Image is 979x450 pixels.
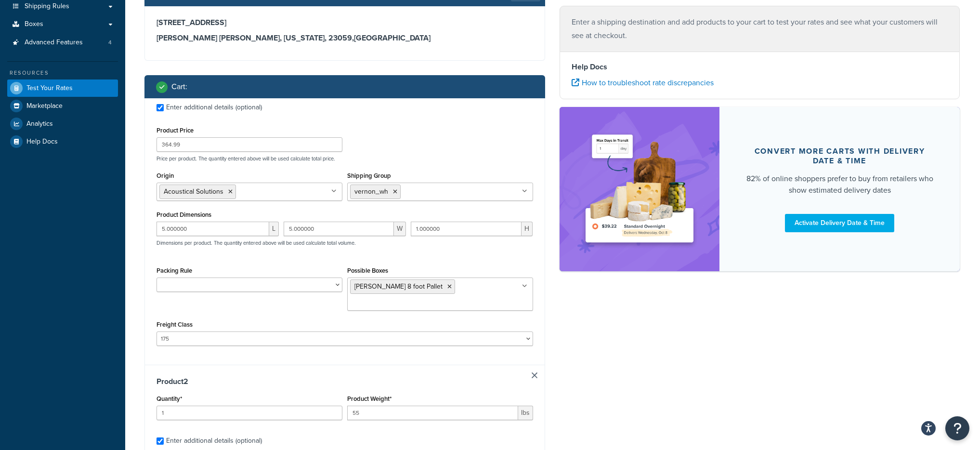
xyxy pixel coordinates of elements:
a: Boxes [7,15,118,33]
span: lbs [518,406,533,420]
span: Analytics [26,120,53,128]
div: Enter additional details (optional) [166,434,262,448]
label: Shipping Group [347,172,391,179]
label: Packing Rule [157,267,192,274]
div: 82% of online shoppers prefer to buy from retailers who show estimated delivery dates [743,173,937,196]
span: Test Your Rates [26,84,73,93]
label: Freight Class [157,321,193,328]
label: Product Weight* [347,395,392,402]
label: Product Price [157,127,194,134]
span: vernon_wh [354,186,388,197]
span: [PERSON_NAME] 8 foot Pallet [354,281,443,291]
h3: [PERSON_NAME] [PERSON_NAME], [US_STATE], 23059 , [GEOGRAPHIC_DATA] [157,33,533,43]
li: Advanced Features [7,34,118,52]
div: Convert more carts with delivery date & time [743,146,937,166]
span: W [394,222,406,236]
h3: [STREET_ADDRESS] [157,18,533,27]
label: Origin [157,172,174,179]
p: Dimensions per product. The quantity entered above will be used calculate total volume. [154,239,356,246]
p: Price per product. The quantity entered above will be used calculate total price. [154,155,535,162]
a: Remove Item [532,372,537,378]
input: 0.0 [157,406,342,420]
label: Product Dimensions [157,211,211,218]
span: Marketplace [26,102,63,110]
p: Enter a shipping destination and add products to your cart to test your rates and see what your c... [572,15,948,42]
span: 4 [108,39,112,47]
button: Open Resource Center [945,416,969,440]
span: L [269,222,279,236]
span: Help Docs [26,138,58,146]
input: 0.00 [347,406,518,420]
h4: Help Docs [572,61,948,73]
a: Activate Delivery Date & Time [785,214,894,232]
span: Advanced Features [25,39,83,47]
a: Analytics [7,115,118,132]
h2: Cart : [171,82,187,91]
div: Enter additional details (optional) [166,101,262,114]
label: Quantity* [157,395,182,402]
span: Shipping Rules [25,2,69,11]
label: Possible Boxes [347,267,388,274]
a: How to troubleshoot rate discrepancies [572,77,714,88]
span: Boxes [25,20,43,28]
h3: Product 2 [157,377,533,386]
a: Help Docs [7,133,118,150]
input: Enter additional details (optional) [157,437,164,445]
a: Test Your Rates [7,79,118,97]
span: H [522,222,533,236]
a: Advanced Features4 [7,34,118,52]
img: feature-image-ddt-36eae7f7280da8017bfb280eaccd9c446f90b1fe08728e4019434db127062ab4.png [579,121,700,257]
a: Marketplace [7,97,118,115]
input: Enter additional details (optional) [157,104,164,111]
div: Resources [7,69,118,77]
span: Acoustical Solutions [164,186,223,197]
